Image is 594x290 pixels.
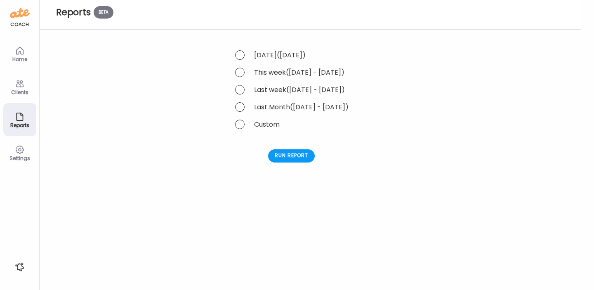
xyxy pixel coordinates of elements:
[234,119,349,130] div: Custom
[5,57,35,62] div: Home
[10,21,29,28] div: coach
[5,156,35,161] div: Settings
[10,7,30,20] img: ate
[234,50,349,60] div: [DATE]
[286,68,344,77] span: ([DATE] - [DATE])
[277,50,306,60] span: ([DATE])
[290,102,349,112] span: ([DATE] - [DATE])
[234,67,349,78] div: This week
[286,85,345,94] span: ([DATE] - [DATE])
[5,90,35,95] div: Clients
[5,123,35,128] div: Reports
[56,6,564,19] h2: Reports
[234,84,349,95] div: Last week
[268,149,315,163] div: Run report
[234,101,349,112] div: Last Month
